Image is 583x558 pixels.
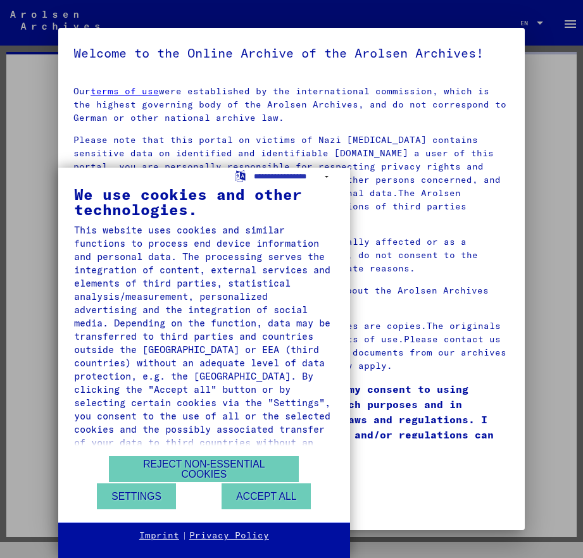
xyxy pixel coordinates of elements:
[222,483,311,509] button: Accept all
[189,530,269,542] a: Privacy Policy
[74,223,334,462] div: This website uses cookies and similar functions to process end device information and personal da...
[139,530,179,542] a: Imprint
[97,483,176,509] button: Settings
[109,456,299,482] button: Reject non-essential cookies
[74,187,334,217] div: We use cookies and other technologies.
